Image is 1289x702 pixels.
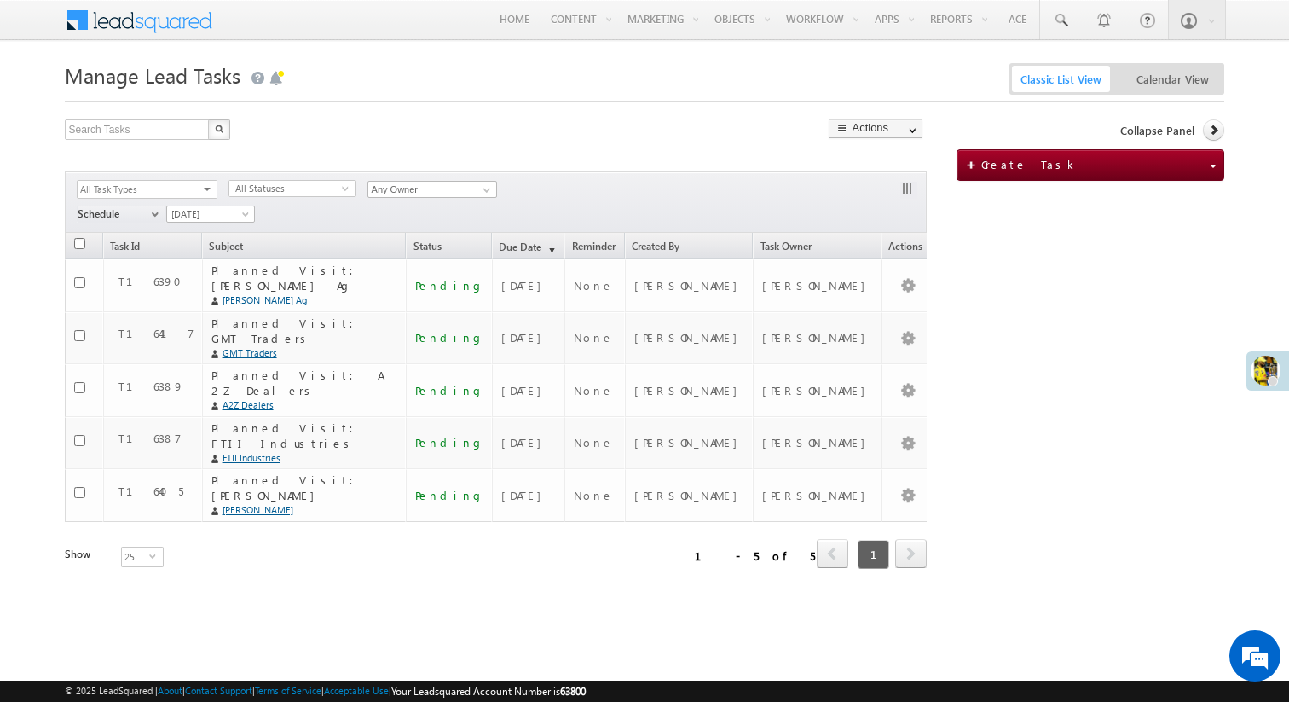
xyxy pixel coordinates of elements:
span: All Statuses [229,181,342,196]
div: Pending [415,330,484,345]
a: [PERSON_NAME] Ag [223,293,382,308]
span: Your Leadsquared Account Number is [391,685,586,698]
a: GMT Traders [223,345,382,361]
input: Check all records [74,238,85,249]
input: Type to Search [367,181,497,198]
span: (sorted descending) [541,241,555,255]
div: Pending [415,278,484,293]
div: T16390 [113,274,166,298]
div: Planned Visit: FTII Industries [211,421,382,451]
span: Calendar View [1124,66,1222,92]
img: Search [215,125,223,133]
span: select [149,552,163,560]
span: next [895,539,927,568]
a: Created By [626,241,753,258]
div: [DATE] [501,435,557,450]
div: [PERSON_NAME] [634,330,746,345]
a: Task Id [104,241,201,258]
div: T16389 [113,379,166,403]
span: prev [817,539,848,568]
a: next [895,541,927,568]
div: Pending [415,383,484,398]
div: T16417 [113,326,166,350]
a: Acceptable Use [324,685,389,696]
div: [PERSON_NAME] [634,488,746,503]
a: Show All Items [474,182,495,199]
div: T16405 [113,484,166,508]
div: [PERSON_NAME] [634,278,746,293]
span: Collapse Panel [1120,123,1194,138]
div: [PERSON_NAME] [762,488,874,503]
span: Manage Lead Tasks [65,61,240,89]
a: Terms of Service [255,685,321,696]
a: [PERSON_NAME] [223,502,382,518]
a: Subject [203,241,406,258]
div: None [574,488,616,503]
span: select [342,184,355,192]
div: Planned Visit: A2Z Dealers [211,368,382,398]
a: Contact Support [185,685,252,696]
div: Show [65,547,108,562]
div: [PERSON_NAME] [634,383,746,398]
span: select [204,188,211,194]
div: None [574,330,616,345]
a: Task Owner [754,241,881,258]
div: [PERSON_NAME] [762,435,874,450]
div: 1 - 5 of 5 [695,546,815,566]
button: Actions [829,119,922,138]
div: Planned Visit: GMT Traders [211,316,382,346]
div: [PERSON_NAME] [762,278,874,293]
span: 63800 [560,685,586,698]
span: 1 [858,540,889,569]
span: Status [407,241,491,258]
span: Classic List View [1012,66,1110,92]
div: All Task Types [77,180,217,199]
a: About [158,685,182,696]
span: 25 [122,548,149,566]
div: None [574,278,616,293]
a: FTII Industries [223,450,382,466]
a: Due Date(sorted descending) [493,241,564,258]
div: [DATE] [501,488,557,503]
div: None [574,383,616,398]
span: Schedule [78,206,152,222]
div: Pending [415,435,484,450]
div: None [574,435,616,450]
span: Actions [882,241,931,258]
a: [DATE] [166,206,255,223]
button: add Create Task [957,149,1224,181]
div: Pending [415,488,484,503]
span: © 2025 LeadSquared | | | | | [65,683,586,699]
a: Reminder [565,241,623,258]
div: [DATE] [501,383,557,398]
div: Planned Visit: [PERSON_NAME] Ag [211,263,382,293]
span: [DATE] [167,206,250,222]
div: T16387 [113,431,166,455]
div: [PERSON_NAME] [634,435,746,450]
a: prev [817,541,848,568]
img: add [966,160,978,170]
div: [PERSON_NAME] [762,383,874,398]
div: Planned Visit: [PERSON_NAME] [211,473,382,503]
div: [PERSON_NAME] [762,330,874,345]
span: All Task Types [78,181,203,199]
div: [DATE] [501,278,557,293]
span: Create Task [981,157,1078,171]
span: select [152,210,165,218]
div: [DATE] [501,330,557,345]
a: A2Z Dealers [223,397,382,413]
